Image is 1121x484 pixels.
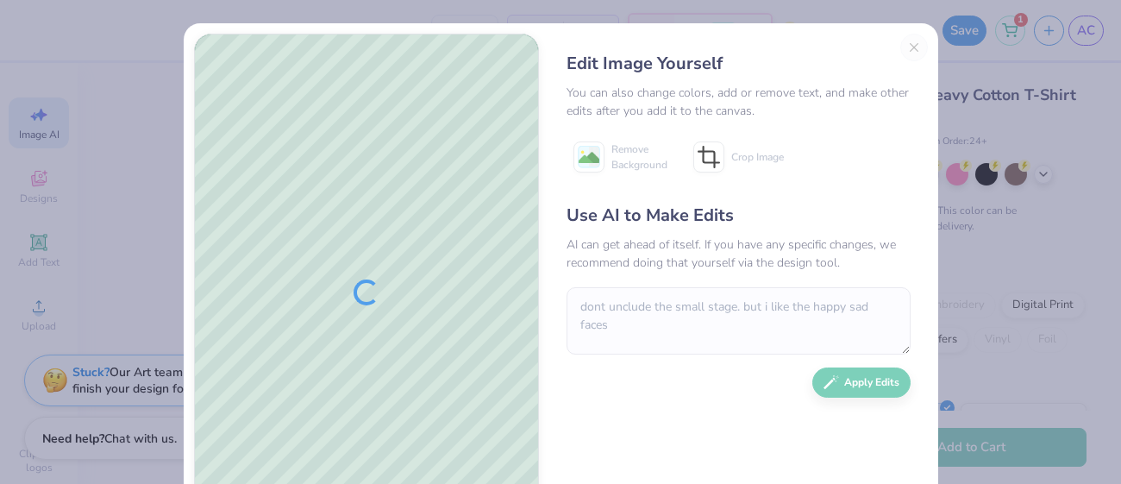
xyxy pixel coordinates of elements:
div: Use AI to Make Edits [567,203,911,229]
div: Edit Image Yourself [567,51,911,77]
button: Crop Image [686,135,794,179]
div: You can also change colors, add or remove text, and make other edits after you add it to the canvas. [567,84,911,120]
span: Remove Background [611,141,667,173]
span: Crop Image [731,149,784,165]
textarea: To enrich screen reader interactions, please activate Accessibility in Grammarly extension settings [567,287,911,355]
div: AI can get ahead of itself. If you have any specific changes, we recommend doing that yourself vi... [567,236,911,272]
button: Remove Background [567,135,674,179]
